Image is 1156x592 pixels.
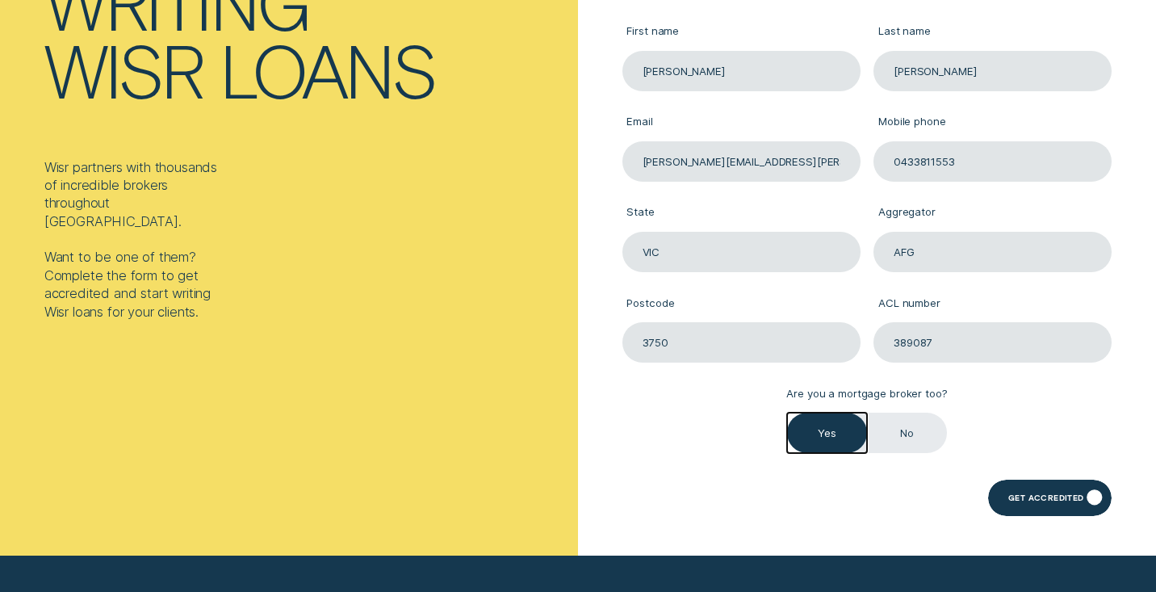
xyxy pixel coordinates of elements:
[873,195,1112,232] label: Aggregator
[873,14,1112,51] label: Last name
[988,480,1112,516] button: Get Accredited
[867,413,947,453] label: No
[782,376,953,413] label: Are you a mortgage broker too?
[873,285,1112,322] label: ACL number
[787,413,867,453] label: Yes
[622,195,861,232] label: State
[44,36,203,104] div: Wisr
[44,158,232,321] div: Wisr partners with thousands of incredible brokers throughout [GEOGRAPHIC_DATA]. Want to be one o...
[622,285,861,322] label: Postcode
[873,104,1112,141] label: Mobile phone
[220,36,435,104] div: loans
[622,104,861,141] label: Email
[622,14,861,51] label: First name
